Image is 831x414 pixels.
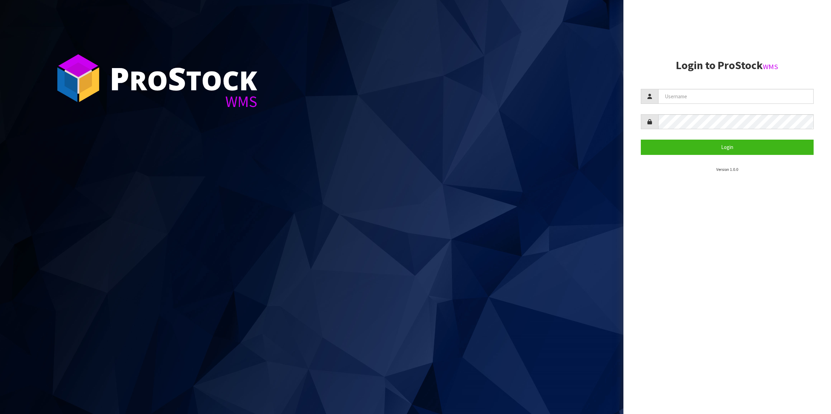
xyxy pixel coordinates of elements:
input: Username [658,89,814,104]
small: WMS [763,62,778,71]
h2: Login to ProStock [641,59,814,72]
div: ro tock [110,63,257,94]
span: P [110,57,129,99]
button: Login [641,140,814,155]
div: WMS [110,94,257,109]
img: ProStock Cube [52,52,104,104]
small: Version 1.0.0 [716,167,738,172]
span: S [168,57,186,99]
